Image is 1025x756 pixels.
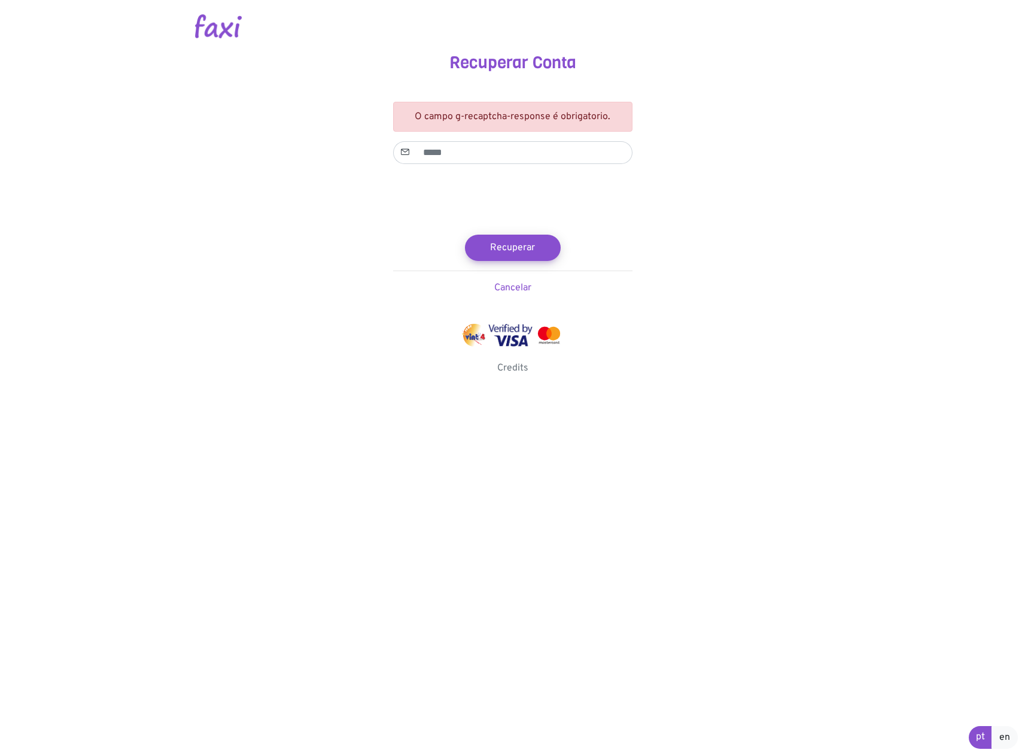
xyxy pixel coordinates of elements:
img: vinti4 [462,324,486,347]
a: en [991,726,1018,749]
iframe: reCAPTCHA [422,174,604,220]
button: Recuperar [465,235,561,261]
a: pt [969,726,992,749]
a: Credits [497,362,528,374]
span: O campo g-recaptcha-response é obrigatorio. [415,111,610,123]
a: Cancelar [494,282,531,294]
img: mastercard [535,324,562,347]
h3: Recuperar Conta [181,53,845,73]
img: visa [488,324,533,347]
